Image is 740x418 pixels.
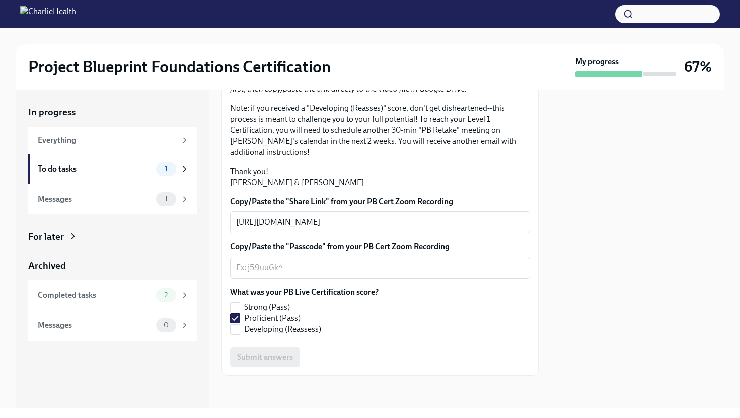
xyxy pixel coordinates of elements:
a: Everything [28,127,197,154]
div: Messages [38,320,152,331]
textarea: [URL][DOMAIN_NAME] [236,216,524,228]
span: Strong (Pass) [244,302,290,313]
a: In progress [28,106,197,119]
span: 1 [159,165,174,173]
span: 1 [159,195,174,203]
span: Developing (Reassess) [244,324,321,335]
label: Copy/Paste the "Passcode" from your PB Cert Zoom Recording [230,241,530,253]
p: Note: if you received a "Developing (Reasses)" score, don't get disheartened--this process is mea... [230,103,530,158]
a: To do tasks1 [28,154,197,184]
a: For later [28,230,197,243]
a: Messages1 [28,184,197,214]
div: Messages [38,194,152,205]
div: To do tasks [38,163,152,175]
label: Copy/Paste the "Share Link" from your PB Cert Zoom Recording [230,196,530,207]
h2: Project Blueprint Foundations Certification [28,57,331,77]
a: Archived [28,259,197,272]
div: Everything [38,135,176,146]
span: Proficient (Pass) [244,313,301,324]
span: 2 [158,291,174,299]
h3: 67% [684,58,712,76]
img: CharlieHealth [20,6,76,22]
div: For later [28,230,64,243]
span: 0 [158,321,175,329]
div: Completed tasks [38,290,152,301]
strong: My progress [575,56,619,67]
p: Thank you! [PERSON_NAME] & [PERSON_NAME] [230,166,530,188]
a: Messages0 [28,310,197,341]
label: What was your PB Live Certification score? [230,287,379,298]
a: Completed tasks2 [28,280,197,310]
